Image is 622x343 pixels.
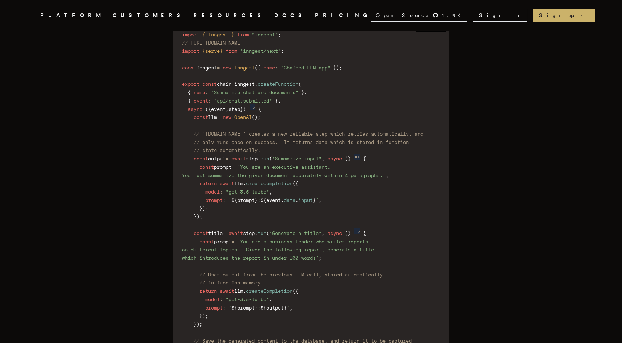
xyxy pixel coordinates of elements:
[223,197,226,203] span: :
[205,48,220,54] span: serve
[214,164,231,170] span: prompt
[473,9,527,22] a: Sign In
[322,156,324,161] span: ,
[228,230,243,236] span: await
[376,12,430,19] span: Open Source
[281,48,284,54] span: ;
[199,272,383,278] span: // Uses output from the previous LLM call, stored automatically
[220,189,223,195] span: :
[196,321,199,327] span: )
[205,206,208,211] span: ;
[199,214,202,219] span: ;
[237,239,240,244] span: `
[113,11,185,20] a: CUSTOMERS
[301,89,304,95] span: }
[182,48,199,54] span: import
[226,48,237,54] span: from
[345,156,348,161] span: (
[252,32,278,37] span: "inngest"
[258,230,266,236] span: run
[243,230,255,236] span: step
[327,156,342,161] span: async
[226,296,269,302] span: "gpt-3.5-turbo"
[290,305,292,311] span: ,
[284,305,287,311] span: }
[202,206,205,211] span: )
[205,106,208,112] span: (
[188,106,202,112] span: async
[363,156,366,161] span: {
[255,230,258,236] span: .
[250,104,255,110] span: =>
[258,305,260,311] span: :
[205,189,220,195] span: model
[281,197,284,203] span: .
[246,288,292,294] span: createCompletion
[278,32,281,37] span: ;
[182,172,383,178] span: You must summarize the given document accurately within 4 paragraphs.
[386,172,388,178] span: ;
[258,156,260,161] span: .
[237,164,240,170] span: `
[234,180,243,186] span: llm
[217,65,220,71] span: =
[263,65,275,71] span: name
[194,131,423,137] span: // `[DOMAIN_NAME]` creates a new reliable step which retries automatically, and
[240,106,243,112] span: }
[292,288,295,294] span: (
[345,230,348,236] span: (
[275,98,278,104] span: }
[199,321,202,327] span: ;
[217,114,220,120] span: =
[196,65,217,71] span: inngest
[202,32,205,37] span: {
[182,247,374,252] span: on different topics. Given the following report, generate a title
[319,255,322,261] span: ;
[274,11,306,20] a: DOCS
[266,305,284,311] span: output
[199,288,217,294] span: return
[194,11,266,20] button: RESOURCES
[194,114,208,120] span: const
[258,106,261,112] span: {
[319,197,322,203] span: ,
[313,197,316,203] span: }
[188,98,191,104] span: {
[269,156,272,161] span: (
[194,98,208,104] span: event
[228,106,240,112] span: step
[182,40,243,46] span: // [URL][DOMAIN_NAME]
[246,180,292,186] span: createCompletion
[354,228,360,234] span: =>
[205,197,223,203] span: prompt
[228,197,231,203] span: `
[226,156,228,161] span: =
[205,89,208,95] span: :
[194,147,260,153] span: // state automatically.
[255,81,258,87] span: .
[383,172,386,178] span: `
[255,197,258,203] span: }
[295,288,298,294] span: {
[577,12,589,19] span: →
[205,305,223,311] span: prompt
[363,230,366,236] span: {
[278,98,281,104] span: ,
[339,65,342,71] span: ;
[199,313,202,319] span: }
[182,65,196,71] span: const
[260,197,266,203] span: ${
[226,106,228,112] span: ,
[202,81,217,87] span: const
[231,197,237,203] span: ${
[220,288,234,294] span: await
[266,230,269,236] span: (
[441,12,465,19] span: 4.9 K
[214,239,231,244] span: prompt
[260,156,269,161] span: run
[208,98,211,104] span: :
[231,305,237,311] span: ${
[237,32,249,37] span: from
[284,197,295,203] span: data
[533,9,595,22] a: Sign up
